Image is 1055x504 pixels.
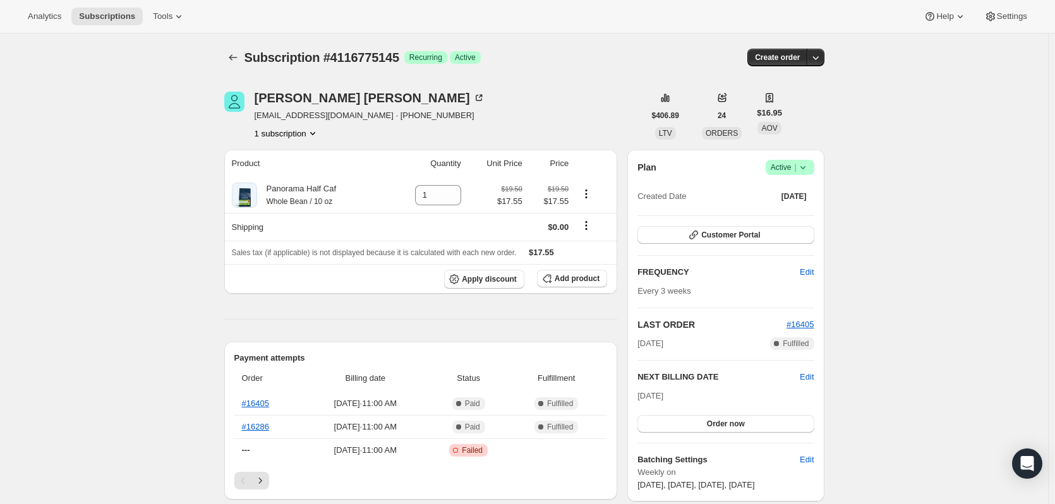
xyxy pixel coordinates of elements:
span: [DATE] · 11:00 AM [306,421,424,433]
h2: LAST ORDER [637,318,787,331]
button: Analytics [20,8,69,25]
span: Fulfilled [783,339,809,349]
span: [EMAIL_ADDRESS][DOMAIN_NAME] · [PHONE_NUMBER] [255,109,485,122]
button: Apply discount [444,270,524,289]
button: $406.89 [644,107,687,124]
span: Edit [800,453,814,466]
span: Order now [707,419,745,429]
span: --- [242,445,250,455]
span: Fulfillment [513,372,600,385]
span: Billing date [306,372,424,385]
button: Order now [637,415,814,433]
span: $0.00 [548,222,569,232]
span: Subscriptions [79,11,135,21]
span: [DATE] [637,391,663,400]
span: $406.89 [652,111,679,121]
div: [PERSON_NAME] [PERSON_NAME] [255,92,485,104]
span: Weekly on [637,466,814,479]
nav: Pagination [234,472,608,489]
a: #16405 [242,399,269,408]
th: Quantity [389,150,465,177]
span: AOV [761,124,777,133]
button: Subscriptions [224,49,242,66]
th: Product [224,150,389,177]
th: Order [234,364,303,392]
span: [DATE] · 11:00 AM [306,397,424,410]
span: Fulfilled [547,422,573,432]
span: Apply discount [462,274,517,284]
th: Price [526,150,572,177]
span: Add product [555,273,600,284]
span: Settings [997,11,1027,21]
span: $17.55 [529,248,554,257]
th: Unit Price [465,150,526,177]
div: Open Intercom Messenger [1012,448,1042,479]
span: $16.95 [757,107,782,119]
span: Recurring [409,52,442,63]
button: Create order [747,49,807,66]
span: Every 3 weeks [637,286,691,296]
h6: Batching Settings [637,453,800,466]
a: #16405 [787,320,814,329]
span: Sales tax (if applicable) is not displayed because it is calculated with each new order. [232,248,517,257]
button: Tools [145,8,193,25]
span: Analytics [28,11,61,21]
small: $19.50 [548,185,569,193]
span: Customer Portal [701,230,760,240]
span: Tools [153,11,172,21]
span: 24 [718,111,726,121]
button: Shipping actions [576,219,596,232]
a: #16286 [242,422,269,431]
span: Mikaela Norman [224,92,244,112]
small: Whole Bean / 10 oz [267,197,333,206]
h2: FREQUENCY [637,266,800,279]
button: Edit [792,262,821,282]
button: Product actions [255,127,319,140]
button: #16405 [787,318,814,331]
button: Add product [537,270,607,287]
span: [DATE], [DATE], [DATE], [DATE] [637,480,754,489]
div: Panorama Half Caf [257,183,337,208]
span: Create order [755,52,800,63]
span: Status [431,372,505,385]
small: $19.50 [502,185,522,193]
button: Customer Portal [637,226,814,244]
span: Active [455,52,476,63]
button: [DATE] [774,188,814,205]
span: LTV [659,129,672,138]
span: Active [771,161,809,174]
button: Help [916,8,974,25]
span: Help [936,11,953,21]
span: $17.55 [497,195,522,208]
span: Subscription #4116775145 [244,51,399,64]
span: Paid [465,399,480,409]
button: Edit [792,450,821,470]
span: Edit [800,266,814,279]
span: Failed [462,445,483,455]
span: [DATE] [781,191,807,201]
span: | [794,162,796,172]
img: product img [232,183,257,208]
button: Next [251,472,269,489]
span: Fulfilled [547,399,573,409]
span: [DATE] · 11:00 AM [306,444,424,457]
button: Settings [977,8,1035,25]
h2: Payment attempts [234,352,608,364]
h2: Plan [637,161,656,174]
h2: NEXT BILLING DATE [637,371,800,383]
button: Product actions [576,187,596,201]
span: Created Date [637,190,686,203]
button: 24 [710,107,733,124]
span: ORDERS [706,129,738,138]
span: Paid [465,422,480,432]
span: $17.55 [530,195,569,208]
button: Edit [800,371,814,383]
span: [DATE] [637,337,663,350]
button: Subscriptions [71,8,143,25]
th: Shipping [224,213,389,241]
